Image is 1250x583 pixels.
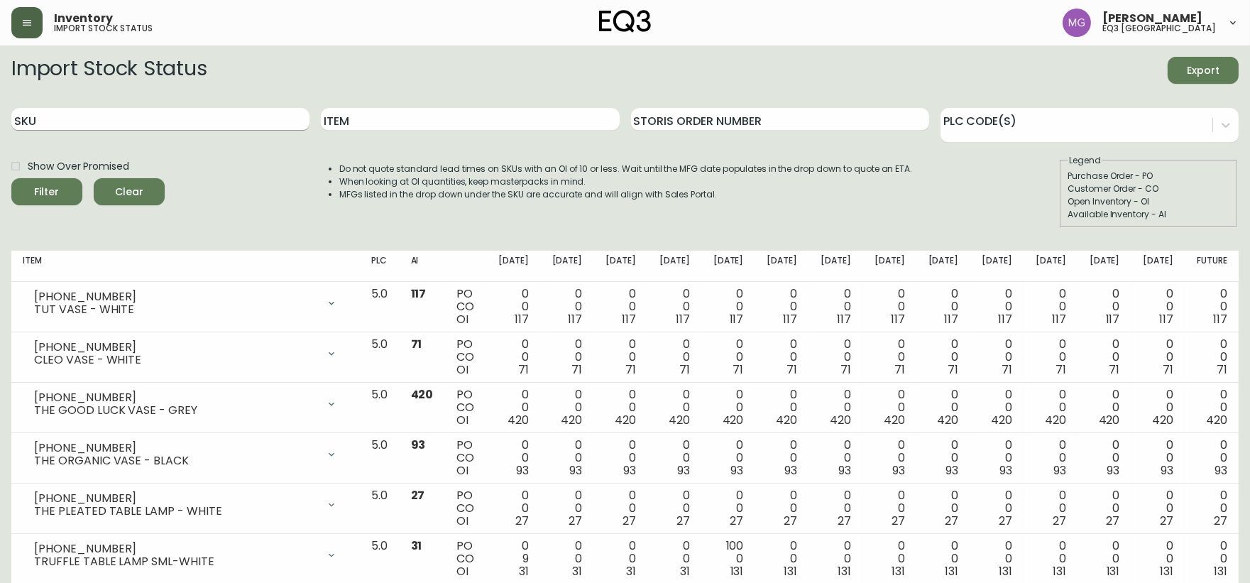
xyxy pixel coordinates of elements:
span: 93 [677,462,690,479]
span: 27 [838,513,851,529]
span: Export [1179,62,1227,80]
span: 420 [884,412,905,428]
div: 0 0 [766,288,797,326]
div: [PHONE_NUMBER] [34,391,317,404]
div: 0 0 [820,288,851,326]
td: 5.0 [360,484,400,534]
div: 0 0 [1143,338,1174,376]
div: 0 0 [874,388,905,427]
div: [PHONE_NUMBER]CLEO VASE - WHITE [23,338,349,369]
div: 0 0 [766,338,797,376]
div: Customer Order - CO [1068,182,1229,195]
span: 420 [411,386,434,403]
span: 93 [784,462,797,479]
div: 0 0 [874,338,905,376]
img: logo [599,10,652,33]
div: 0 0 [605,489,636,528]
div: Open Inventory - OI [1068,195,1229,208]
div: 0 0 [981,288,1012,326]
span: 420 [669,412,690,428]
span: 93 [569,462,582,479]
span: 71 [733,361,744,378]
div: 0 0 [766,489,797,528]
span: 131 [730,563,744,579]
div: 0 0 [1196,288,1227,326]
div: THE ORGANIC VASE - BLACK [34,454,317,467]
div: 0 0 [1143,439,1174,477]
div: 0 0 [1143,540,1174,578]
h2: Import Stock Status [11,57,207,84]
div: 0 0 [1196,489,1227,528]
span: 117 [676,311,690,327]
span: 71 [786,361,797,378]
div: THE PLEATED TABLE LAMP - WHITE [34,505,317,518]
div: PO CO [456,540,475,578]
span: 117 [944,311,958,327]
span: 117 [837,311,851,327]
span: 117 [1052,311,1066,327]
div: 0 0 [659,288,690,326]
span: Inventory [54,13,113,24]
div: 0 0 [874,489,905,528]
span: 71 [1217,361,1227,378]
span: 420 [1045,412,1066,428]
span: 27 [945,513,958,529]
span: 93 [999,462,1012,479]
span: OI [456,513,468,529]
span: 117 [1106,311,1120,327]
span: 117 [1159,311,1173,327]
span: 31 [572,563,582,579]
div: [PHONE_NUMBER] [34,543,317,555]
span: 420 [1206,412,1227,428]
div: 0 0 [605,388,636,427]
span: [PERSON_NAME] [1102,13,1202,24]
div: 0 0 [1089,489,1120,528]
span: 117 [411,285,427,302]
div: 0 0 [1035,439,1066,477]
td: 5.0 [360,383,400,433]
div: 0 0 [928,288,959,326]
div: 0 0 [498,338,529,376]
div: 0 0 [659,388,690,427]
div: 0 0 [766,388,797,427]
th: [DATE] [540,251,594,282]
span: 71 [1109,361,1120,378]
legend: Legend [1068,154,1102,167]
div: [PHONE_NUMBER] [34,492,317,505]
img: de8837be2a95cd31bb7c9ae23fe16153 [1063,9,1091,37]
li: When looking at OI quantities, keep masterpacks in mind. [339,175,913,188]
div: 0 0 [928,540,959,578]
span: 27 [1053,513,1066,529]
th: AI [400,251,446,282]
div: 0 0 [1196,338,1227,376]
div: 0 0 [659,338,690,376]
div: 0 0 [981,489,1012,528]
div: 0 0 [1143,288,1174,326]
span: OI [456,412,468,428]
div: 0 0 [1089,338,1120,376]
div: 0 0 [874,439,905,477]
span: 117 [998,311,1012,327]
div: THE GOOD LUCK VASE - GREY [34,404,317,417]
span: 131 [838,563,851,579]
span: 117 [622,311,636,327]
div: 0 0 [981,540,1012,578]
span: 31 [411,538,422,554]
span: 131 [1053,563,1066,579]
div: 0 0 [498,388,529,427]
div: [PHONE_NUMBER]THE GOOD LUCK VASE - GREY [23,388,349,420]
span: Clear [105,183,153,201]
span: 93 [1161,462,1173,479]
div: [PHONE_NUMBER] [34,290,317,303]
th: PLC [360,251,400,282]
span: 93 [1215,462,1227,479]
div: 0 0 [1035,540,1066,578]
span: 131 [892,563,905,579]
td: 5.0 [360,433,400,484]
div: 0 0 [874,288,905,326]
span: 71 [518,361,529,378]
div: 0 0 [1196,540,1227,578]
button: Filter [11,178,82,205]
span: 93 [623,462,636,479]
div: 0 0 [1035,489,1066,528]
